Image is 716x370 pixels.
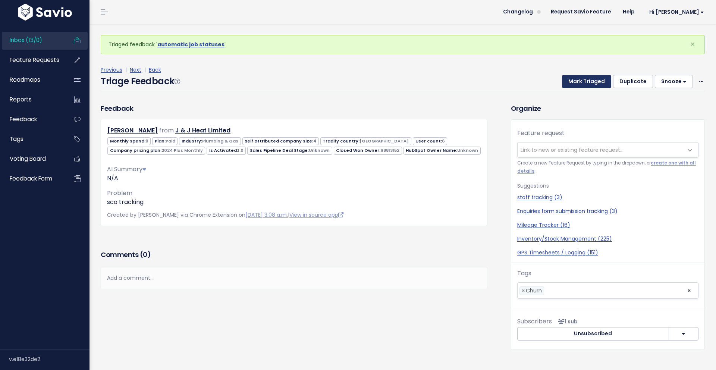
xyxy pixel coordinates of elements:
span: 68813152 [380,147,399,153]
li: Churn [519,286,544,295]
span: Feedback [10,115,37,123]
span: [GEOGRAPHIC_DATA] [359,138,409,144]
span: × [690,38,695,50]
a: Previous [101,66,122,73]
span: Unknown [457,147,478,153]
a: Next [130,66,141,73]
span: Is Activated: [207,147,246,154]
span: Plan: [152,137,178,145]
button: Snooze [655,75,693,88]
a: [PERSON_NAME] [107,126,158,135]
span: Voting Board [10,155,46,163]
span: Roadmaps [10,76,40,84]
span: 0 [145,138,148,144]
span: × [687,283,691,298]
span: Churn [526,287,542,294]
span: Tags [10,135,23,143]
span: Tradify country: [320,137,411,145]
small: Create a new Feature Request by typing in the dropdown, or . [517,159,698,175]
h3: Comments ( ) [101,250,487,260]
h4: Triage Feedback [101,75,180,88]
a: [DATE] 3:08 a.m. [245,211,288,219]
span: 1.0 [238,147,244,153]
a: Tags [2,131,62,148]
a: Enquiries form submission tracking (3) [517,207,698,215]
a: Hi [PERSON_NAME] [640,6,710,18]
span: Feedback form [10,175,52,182]
span: | [143,66,147,73]
h3: Feedback [101,103,133,113]
span: HubSpot Owner Name: [403,147,481,154]
span: User count: [413,137,447,145]
a: Help [617,6,640,18]
a: Request Savio Feature [545,6,617,18]
span: Inbox (13/0) [10,36,42,44]
div: Add a comment... [101,267,487,289]
button: Close [682,35,703,53]
a: Roadmaps [2,71,62,88]
a: automatic job statuses [157,41,224,48]
button: Unsubscribed [517,327,669,341]
a: View in source app [289,211,343,219]
span: Feature Requests [10,56,59,64]
a: create one with all details [517,160,696,174]
button: Duplicate [613,75,653,88]
span: Sales Pipeline Deal Stage: [247,147,332,154]
span: Paid [166,138,175,144]
a: Inbox (13/0) [2,32,62,49]
span: Closed Won Owner: [334,147,402,154]
span: Self attributed company size: [242,137,319,145]
span: Industry: [179,137,241,145]
span: Hi [PERSON_NAME] [649,9,704,15]
a: staff tracking (3) [517,194,698,201]
label: Feature request [517,129,565,138]
a: Feedback form [2,170,62,187]
a: J & J Heat Limited [175,126,230,135]
span: | [124,66,128,73]
a: Reports [2,91,62,108]
span: 6 [442,138,445,144]
label: Tags [517,269,531,278]
span: <p><strong>Subscribers</strong><br><br> - Carolina Salcedo Claramunt<br> </p> [555,318,578,325]
div: v.e18e32de2 [9,349,89,369]
div: Triaged feedback ' ' [101,35,705,54]
div: N/A [107,174,481,183]
span: Reports [10,95,32,103]
span: Unknown [309,147,330,153]
span: AI Summary [107,165,146,173]
span: Company pricing plan: [107,147,205,154]
a: Voting Board [2,150,62,167]
span: Changelog [503,9,533,15]
a: Inventory/Stock Management (225) [517,235,698,243]
span: Subscribers [517,317,552,326]
span: × [522,287,525,295]
a: Feature Requests [2,51,62,69]
p: sco tracking [107,198,481,207]
span: 0 [143,250,147,259]
p: Suggestions [517,181,698,191]
a: Mileage Tracker (16) [517,221,698,229]
span: 4 [313,138,316,144]
span: Link to new or existing feature request... [521,146,624,154]
h3: Organize [511,103,705,113]
a: GPS Timesheets / Logging (151) [517,249,698,257]
span: Problem [107,189,132,197]
span: Monthly spend: [107,137,151,145]
span: 2024 Plus Monthly [161,147,203,153]
span: Created by [PERSON_NAME] via Chrome Extension on | [107,211,343,219]
span: Plumbing & Gas [202,138,238,144]
a: Feedback [2,111,62,128]
span: from [159,126,174,135]
img: logo-white.9d6f32f41409.svg [16,4,74,21]
button: Mark Triaged [562,75,611,88]
a: Back [149,66,161,73]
